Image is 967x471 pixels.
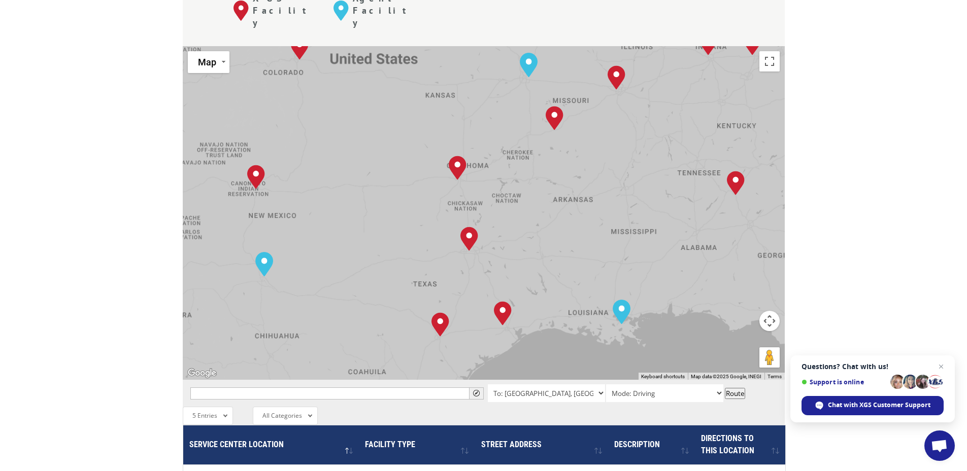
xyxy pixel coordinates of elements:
th: Facility Type : activate to sort column ascending [359,425,475,464]
span: Facility Type [365,440,415,449]
span: Support is online [802,378,887,386]
span: Map data ©2025 Google, INEGI [691,374,761,379]
span: All Categories [262,411,302,420]
button: Drag Pegman onto the map to open Street View [759,347,780,368]
div: Houston, TX [490,297,516,330]
div: Dayton, OH [740,27,765,59]
span: Directions to this location [701,433,754,455]
th: Service center location : activate to sort column descending [183,425,359,464]
div: St. Louis, MO [604,61,629,94]
button:  [469,387,484,400]
div: El Paso, TX [251,248,277,280]
span: Street Address [481,440,542,449]
button: Route [725,388,745,399]
div: Springfield, MO [542,102,568,134]
button: Toggle fullscreen view [759,51,780,71]
div: New Orleans, LA [609,296,635,328]
span:  [473,390,480,396]
span: Questions? Chat with us! [802,363,944,371]
div: Albuquerque, NM [243,161,269,193]
div: Kansas City, MO [516,49,542,81]
th: Directions to this location: activate to sort column ascending [695,425,785,464]
div: Oklahoma City, OK [445,152,471,184]
div: Dallas, TX [456,223,482,255]
span: Close chat [935,360,947,373]
div: Chat with XGS Customer Support [802,396,944,415]
img: Google [185,367,219,380]
span: Map [198,57,216,67]
div: Tunnel Hill, GA [723,167,749,199]
span: Service center location [189,440,284,449]
a: Open this area in Google Maps (opens a new window) [185,367,219,380]
button: Map camera controls [759,311,780,331]
div: Indianapolis, IN [695,27,721,59]
span: Chat with XGS Customer Support [828,401,930,410]
span: Description [614,440,660,449]
div: Open chat [924,430,955,461]
a: Terms [768,374,782,379]
button: Keyboard shortcuts [641,373,685,380]
div: Denver, CO [287,31,313,64]
span: 5 Entries [192,411,217,420]
button: Change map style [188,51,229,73]
th: Street Address: activate to sort column ascending [475,425,608,464]
div: San Antonio, TX [427,308,453,341]
th: Description : activate to sort column ascending [608,425,695,464]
